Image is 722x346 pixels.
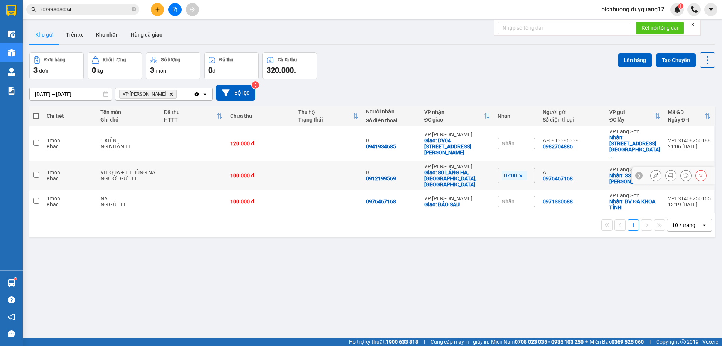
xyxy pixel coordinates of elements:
[366,108,416,114] div: Người nhận
[420,106,494,126] th: Toggle SortBy
[708,6,714,13] span: caret-down
[424,201,490,207] div: Giao: BÁO SAU
[164,117,217,123] div: HTTT
[8,330,15,337] span: message
[424,163,490,169] div: VP [PERSON_NAME]
[609,152,614,159] span: ...
[504,172,517,179] span: 07:00
[6,5,16,16] img: logo-vxr
[498,22,629,34] input: Nhập số tổng đài
[123,91,166,97] span: VP Minh Khai
[366,137,416,143] div: B
[100,201,156,207] div: NG GỬI TT
[701,222,707,228] svg: open
[424,109,484,115] div: VP nhận
[424,338,425,346] span: |
[33,66,38,75] span: 3
[132,7,136,11] span: close-circle
[219,57,233,62] div: Đã thu
[609,128,660,134] div: VP Lạng Sơn
[678,3,683,9] sup: 1
[515,339,584,345] strong: 0708 023 035 - 0935 103 250
[656,53,696,67] button: Tạo Chuyến
[618,53,652,67] button: Lên hàng
[668,201,711,207] div: 13:19 [DATE]
[590,338,644,346] span: Miền Bắc
[278,57,297,62] div: Chưa thu
[88,52,142,79] button: Khối lượng0kg
[155,7,160,12] span: plus
[366,169,416,175] div: B
[100,195,156,201] div: NA
[609,117,654,123] div: ĐC lấy
[29,52,84,79] button: Đơn hàng3đơn
[585,340,588,343] span: ⚪️
[151,3,164,16] button: plus
[156,68,166,74] span: món
[125,26,168,44] button: Hàng đã giao
[14,278,17,280] sup: 1
[664,106,714,126] th: Toggle SortBy
[672,221,695,229] div: 10 / trang
[39,68,49,74] span: đơn
[298,109,353,115] div: Thu hộ
[611,339,644,345] strong: 0369 525 060
[609,134,660,159] div: Nhận: 127 đường Nguyễn Đình Lộc- Đồng Đăng
[103,57,126,62] div: Khối lượng
[649,338,651,346] span: |
[691,6,698,13] img: phone-icon
[294,68,297,74] span: đ
[680,339,686,344] span: copyright
[674,6,681,13] img: icon-new-feature
[90,26,125,44] button: Kho nhận
[349,338,418,346] span: Hỗ trợ kỹ thuật:
[161,57,180,62] div: Số lượng
[31,7,36,12] span: search
[100,137,156,143] div: 1 KIỆN
[169,92,173,96] svg: Delete
[628,219,639,231] button: 1
[595,5,670,14] span: bichhuong.duyquang12
[100,169,156,175] div: VỊT QUA + 1 THÙNG NA
[252,81,259,89] sup: 3
[267,66,294,75] span: 320.000
[679,3,682,9] span: 1
[230,172,291,178] div: 100.000 đ
[194,91,200,97] svg: Clear all
[294,106,363,126] th: Toggle SortBy
[431,338,489,346] span: Cung cấp máy in - giấy in:
[668,109,705,115] div: Mã GD
[262,52,317,79] button: Chưa thu320.000đ
[8,68,15,76] img: warehouse-icon
[204,52,259,79] button: Đã thu0đ
[100,175,156,181] div: NGƯỜI GỬI TT
[366,198,396,204] div: 0976467168
[498,113,535,119] div: Nhãn
[8,313,15,320] span: notification
[668,117,705,123] div: Ngày ĐH
[97,68,103,74] span: kg
[605,106,664,126] th: Toggle SortBy
[178,90,179,98] input: Selected VP Minh Khai.
[366,175,396,181] div: 0912199569
[100,143,156,149] div: NG NHẬN TT
[298,117,353,123] div: Trạng thái
[216,85,255,101] button: Bộ lọc
[168,3,182,16] button: file-add
[424,131,490,137] div: VP [PERSON_NAME]
[100,109,156,115] div: Tên món
[30,88,112,100] input: Select a date range.
[543,143,573,149] div: 0982704886
[543,109,602,115] div: Người gửi
[92,66,96,75] span: 0
[609,172,660,184] div: Nhận: 33 LƯƠNG VĂN CHI
[202,91,208,97] svg: open
[8,87,15,95] img: solution-icon
[366,143,396,149] div: 0941934685
[230,113,291,119] div: Chưa thu
[636,22,684,34] button: Kết nối tổng đài
[543,137,602,143] div: A -0913396339
[8,279,15,287] img: warehouse-icon
[164,109,217,115] div: Đã thu
[543,198,573,204] div: 0971330688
